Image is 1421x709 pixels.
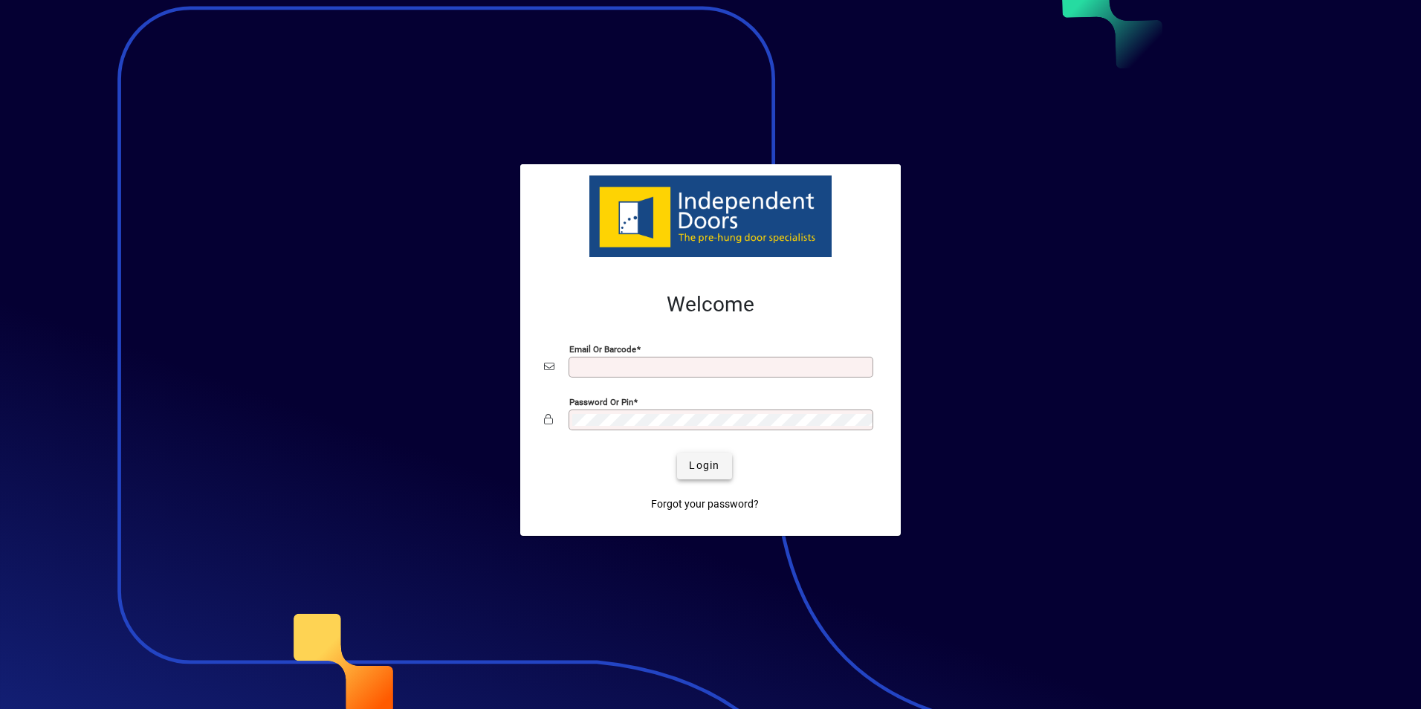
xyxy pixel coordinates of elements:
span: Forgot your password? [651,496,759,512]
mat-label: Email or Barcode [569,343,636,354]
h2: Welcome [544,292,877,317]
button: Login [677,453,731,479]
mat-label: Password or Pin [569,396,633,407]
span: Login [689,458,719,473]
a: Forgot your password? [645,491,765,518]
